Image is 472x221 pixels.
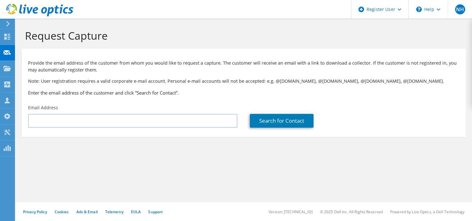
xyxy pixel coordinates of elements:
[76,209,98,214] a: Ads & Email
[455,4,465,14] span: NH
[25,29,460,42] h1: Request Capture
[416,7,422,12] svg: \n
[28,105,58,111] label: Email Address
[28,89,460,96] h3: Enter the email address of the customer and click “Search for Contact”.
[148,209,163,214] a: Support
[390,209,465,214] li: Powered by Live Optics, a Dell Technology
[23,209,47,214] a: Privacy Policy
[131,209,141,214] a: EULA
[28,78,460,85] p: Note: User registration requires a valid corporate e-mail account. Personal e-mail accounts will ...
[105,209,124,214] a: Telemetry
[55,209,69,214] a: Cookies
[320,209,383,214] li: © 2025 Dell Inc. All Rights Reserved
[269,209,313,214] li: Version: [TECHNICAL_ID]
[250,114,314,128] a: Search for Contact
[28,60,460,73] p: Provide the email address of the customer from whom you would like to request a capture. The cust...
